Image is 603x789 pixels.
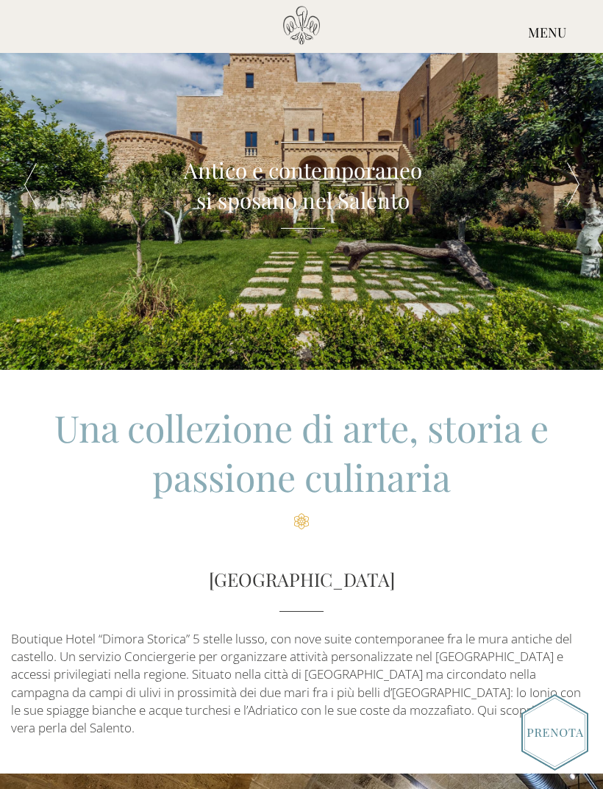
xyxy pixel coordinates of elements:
p: Boutique Hotel “Dimora Storica” 5 stelle lusso, con nove suite contemporanee fra le mura antiche ... [11,630,592,738]
span: Una collezione di arte, storia e passione culinaria [54,403,549,502]
div: MENU [491,6,603,60]
h2: [GEOGRAPHIC_DATA] [11,566,592,612]
h2: Antico e contemporaneo si sposano nel Salento [184,154,422,215]
img: Castello di Ugento [283,6,320,45]
img: Book_Button_Italian.png [521,694,588,771]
